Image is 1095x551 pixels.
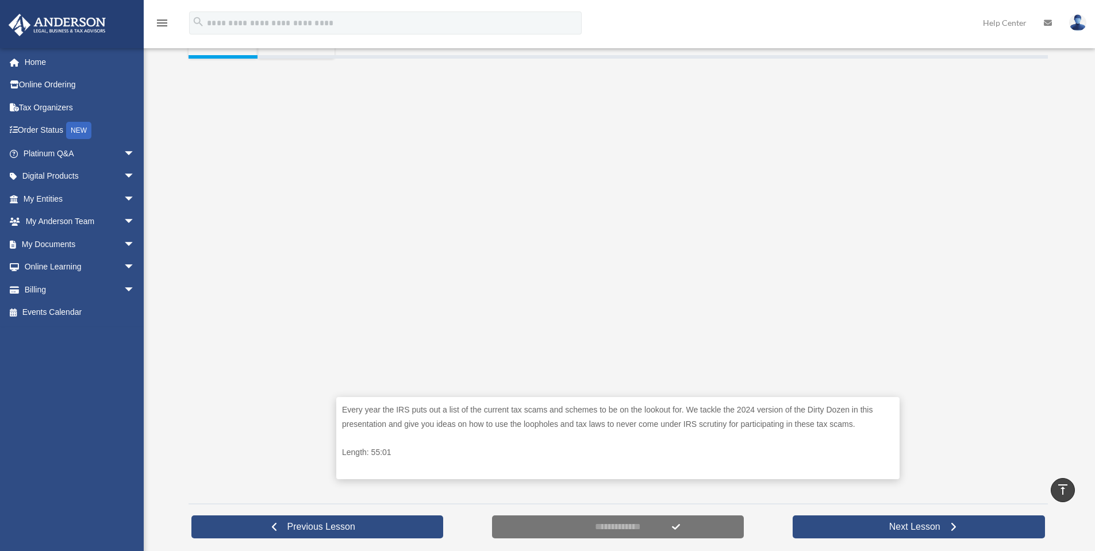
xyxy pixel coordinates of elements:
[8,165,152,188] a: Digital Productsarrow_drop_down
[8,256,152,279] a: Online Learningarrow_drop_down
[5,14,109,36] img: Anderson Advisors Platinum Portal
[8,278,152,301] a: Billingarrow_drop_down
[124,187,147,211] span: arrow_drop_down
[8,96,152,119] a: Tax Organizers
[124,165,147,188] span: arrow_drop_down
[8,142,152,165] a: Platinum Q&Aarrow_drop_down
[8,74,152,97] a: Online Ordering
[342,403,894,431] p: Every year the IRS puts out a list of the current tax scams and schemes to be on the lookout for....
[8,119,152,142] a: Order StatusNEW
[1051,478,1075,502] a: vertical_align_top
[155,20,169,30] a: menu
[192,16,205,28] i: search
[278,521,364,533] span: Previous Lesson
[880,521,950,533] span: Next Lesson
[124,233,147,256] span: arrow_drop_down
[8,233,152,256] a: My Documentsarrow_drop_down
[342,445,894,460] p: Length: 55:01
[124,142,147,165] span: arrow_drop_down
[124,278,147,302] span: arrow_drop_down
[8,301,152,324] a: Events Calendar
[8,210,152,233] a: My Anderson Teamarrow_drop_down
[124,256,147,279] span: arrow_drop_down
[155,16,169,30] i: menu
[1069,14,1086,31] img: User Pic
[793,515,1045,538] a: Next Lesson
[66,122,91,139] div: NEW
[336,75,900,391] iframe: 240521 - Video 2 - 2024 IRS Dirty Dozen
[8,51,152,74] a: Home
[8,187,152,210] a: My Entitiesarrow_drop_down
[1056,483,1070,496] i: vertical_align_top
[124,210,147,234] span: arrow_drop_down
[191,515,444,538] a: Previous Lesson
